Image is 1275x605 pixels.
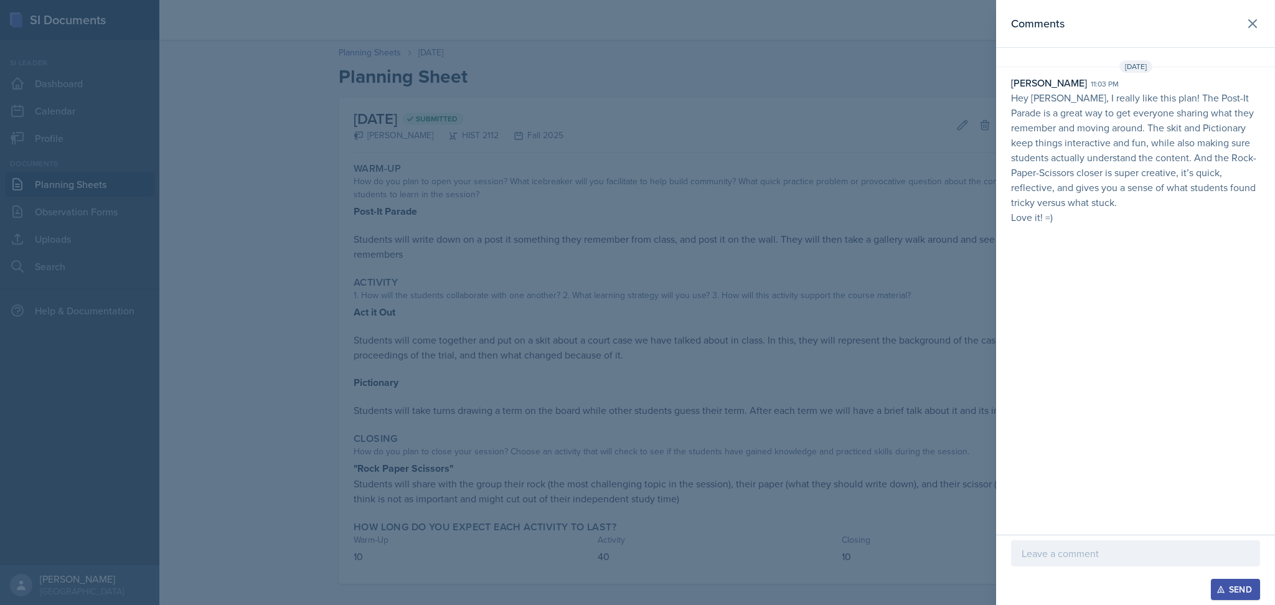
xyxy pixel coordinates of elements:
[1119,60,1152,73] span: [DATE]
[1219,584,1252,594] div: Send
[1011,75,1087,90] div: [PERSON_NAME]
[1091,78,1119,90] div: 11:03 pm
[1211,579,1260,600] button: Send
[1011,210,1260,225] p: Love it! =)
[1011,90,1260,210] p: Hey [PERSON_NAME], I really like this plan! The Post-It Parade is a great way to get everyone sha...
[1011,15,1065,32] h2: Comments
